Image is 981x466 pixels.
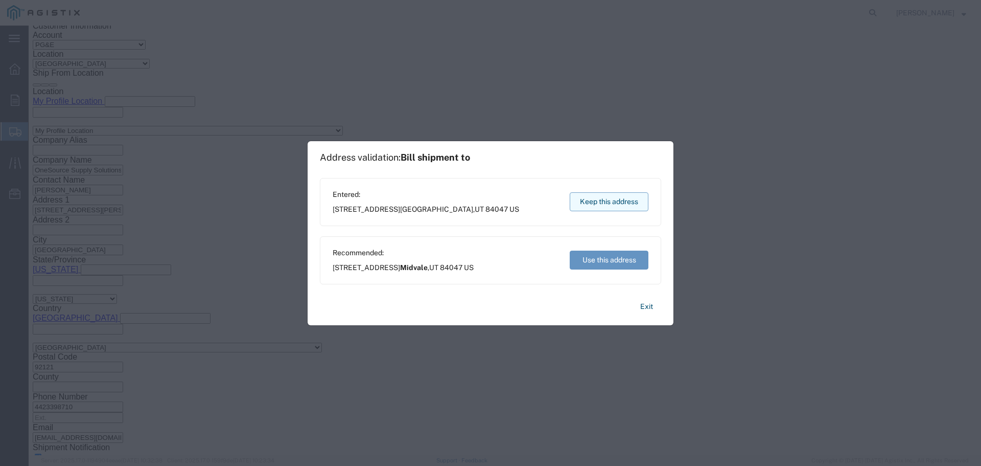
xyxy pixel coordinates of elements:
span: Midvale [400,263,428,272]
button: Keep this address [570,192,648,211]
span: UT [429,263,438,272]
h1: Address validation: [320,152,470,163]
button: Use this address [570,251,648,270]
span: 84047 [485,205,508,213]
span: US [464,263,474,272]
button: Exit [632,298,661,316]
span: [STREET_ADDRESS] , [333,204,519,215]
span: Entered: [333,189,519,200]
span: Bill shipment to [401,152,470,163]
span: [GEOGRAPHIC_DATA] [400,205,473,213]
span: UT [475,205,484,213]
span: [STREET_ADDRESS] , [333,262,474,273]
span: 84047 [440,263,462,272]
span: US [509,205,519,213]
span: Recommended: [333,248,474,258]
